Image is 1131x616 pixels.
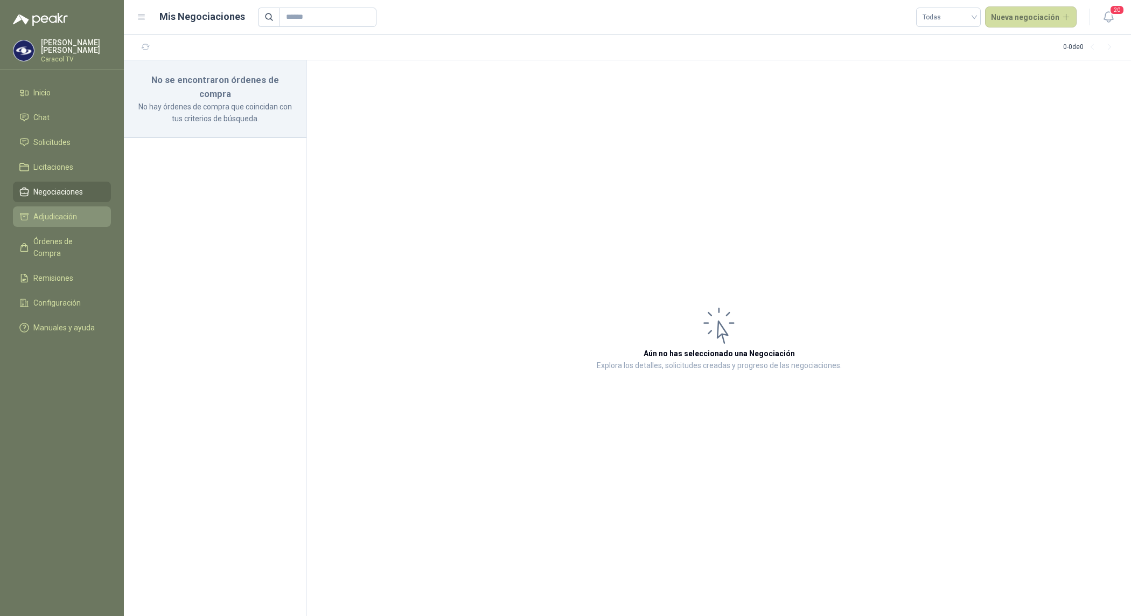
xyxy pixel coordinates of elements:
button: 20 [1099,8,1118,27]
p: No hay órdenes de compra que coincidan con tus criterios de búsqueda. [137,101,294,124]
a: Manuales y ayuda [13,317,111,338]
p: Explora los detalles, solicitudes creadas y progreso de las negociaciones. [597,359,842,372]
h1: Mis Negociaciones [159,9,245,24]
h3: No se encontraron órdenes de compra [137,73,294,101]
span: 20 [1109,5,1125,15]
span: Manuales y ayuda [33,322,95,334]
a: Órdenes de Compra [13,231,111,264]
p: [PERSON_NAME] [PERSON_NAME] [41,39,111,54]
img: Company Logo [13,40,34,61]
h3: Aún no has seleccionado una Negociación [644,348,795,359]
a: Chat [13,107,111,128]
a: Solicitudes [13,132,111,153]
span: Chat [33,112,50,123]
span: Órdenes de Compra [33,236,101,259]
a: Negociaciones [13,182,111,202]
img: Logo peakr [13,13,68,26]
span: Configuración [33,297,81,309]
span: Adjudicación [33,211,77,223]
span: Todas [923,9,974,25]
div: 0 - 0 de 0 [1063,39,1118,56]
button: Nueva negociación [985,6,1077,28]
p: Caracol TV [41,56,111,63]
a: Licitaciones [13,157,111,177]
a: Configuración [13,293,111,313]
span: Licitaciones [33,161,73,173]
a: Adjudicación [13,206,111,227]
a: Inicio [13,82,111,103]
a: Remisiones [13,268,111,288]
span: Solicitudes [33,136,71,148]
span: Negociaciones [33,186,83,198]
span: Remisiones [33,272,73,284]
span: Inicio [33,87,51,99]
